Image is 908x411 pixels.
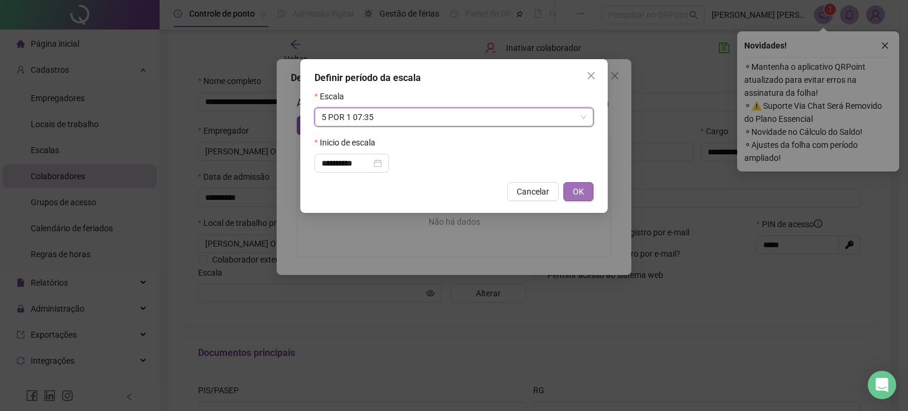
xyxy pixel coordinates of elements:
div: Definir período da escala [314,71,594,85]
span: close [586,71,596,80]
span: Cancelar [517,185,549,198]
label: Escala [314,90,352,103]
label: Inicio de escala [314,136,383,149]
span: 5 POR 1 07:35 [322,108,586,126]
button: Close [582,66,601,85]
button: OK [563,182,594,201]
span: OK [573,185,584,198]
div: Open Intercom Messenger [868,371,896,399]
button: Cancelar [507,182,559,201]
